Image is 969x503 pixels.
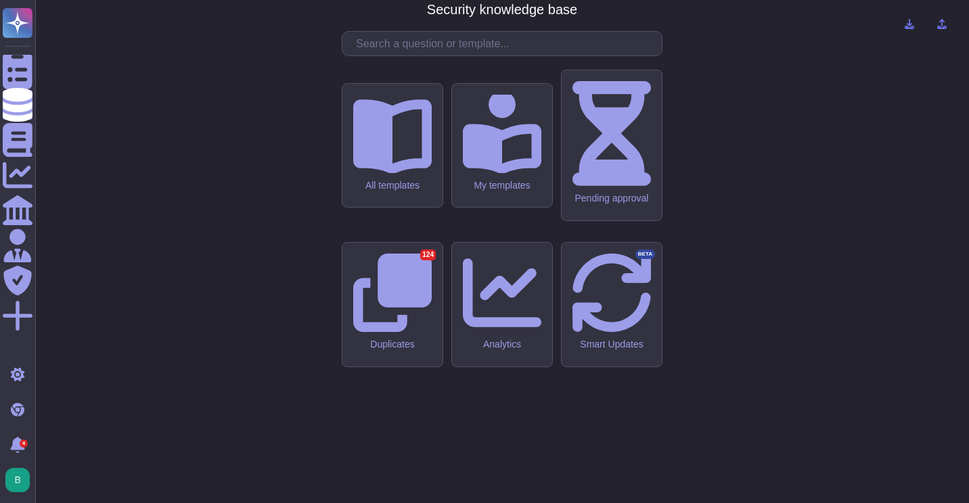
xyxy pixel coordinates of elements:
[353,339,432,350] div: Duplicates
[349,32,662,55] input: Search a question or template...
[635,249,655,259] div: BETA
[463,180,541,191] div: My templates
[572,193,651,204] div: Pending approval
[420,249,436,260] div: 124
[5,468,30,492] img: user
[3,465,39,495] button: user
[463,339,541,350] div: Analytics
[572,339,651,350] div: Smart Updates
[427,1,577,18] h3: Security knowledge base
[353,180,432,191] div: All templates
[20,439,28,448] div: 4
